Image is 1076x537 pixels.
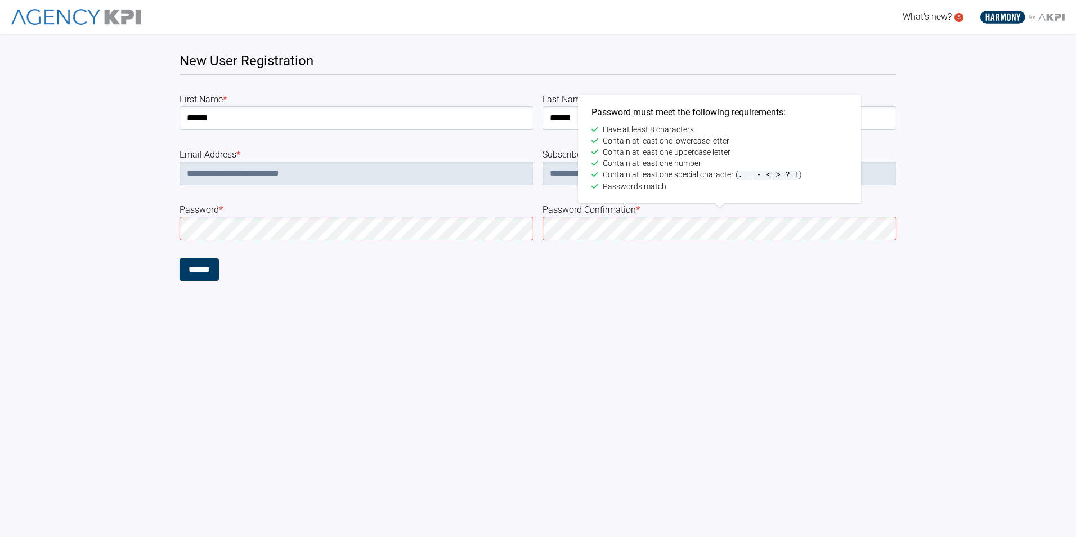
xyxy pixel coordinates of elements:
[591,124,848,135] li: Have at least 8 characters
[180,148,533,162] label: email Address
[738,171,799,180] span: . _ - < > ? !
[585,94,589,105] abbr: required
[180,93,533,106] label: first Name
[591,181,848,192] li: Passwords match
[591,146,848,158] li: Contain at least one uppercase letter
[903,11,952,22] span: What's new?
[591,169,848,181] li: Contain at least one special character ( )
[180,203,533,217] label: password
[236,149,240,160] abbr: required
[543,148,896,162] label: subscriber Name
[591,158,848,169] li: Contain at least one number
[180,52,897,75] h1: New User Registration
[219,204,223,215] abbr: required
[11,9,141,25] img: AgencyKPI
[223,94,227,105] abbr: required
[954,13,963,22] a: 5
[957,14,961,20] text: 5
[543,93,896,106] label: last Name
[543,203,896,217] label: password Confirmation
[591,135,848,146] li: Contain at least one lowercase letter
[636,204,640,215] abbr: required
[591,106,848,119] h3: Password must meet the following requirements:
